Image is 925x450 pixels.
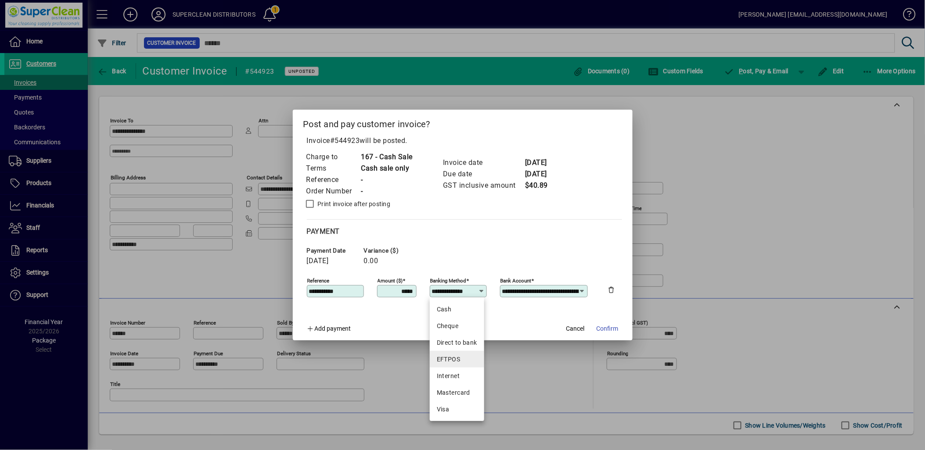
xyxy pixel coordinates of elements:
[364,247,417,254] span: Variance ($)
[437,305,477,314] div: Cash
[593,321,622,337] button: Confirm
[361,186,413,197] td: -
[306,174,361,186] td: Reference
[437,371,477,381] div: Internet
[430,277,467,283] mat-label: Banking method
[361,174,413,186] td: -
[443,168,525,180] td: Due date
[306,151,361,163] td: Charge to
[430,301,484,318] mat-option: Cash
[378,277,403,283] mat-label: Amount ($)
[307,247,360,254] span: Payment date
[525,168,560,180] td: [DATE]
[330,136,360,145] span: #544923
[437,321,477,331] div: Cheque
[314,325,351,332] span: Add payment
[307,257,329,265] span: [DATE]
[525,180,560,191] td: $40.89
[430,318,484,334] mat-option: Cheque
[437,338,477,347] div: Direct to bank
[597,324,619,333] span: Confirm
[443,157,525,168] td: Invoice date
[303,321,355,337] button: Add payment
[430,334,484,351] mat-option: Direct to bank
[430,368,484,384] mat-option: Internet
[566,324,585,333] span: Cancel
[306,186,361,197] td: Order Number
[316,200,391,208] label: Print invoice after posting
[561,321,590,337] button: Cancel
[437,388,477,397] div: Mastercard
[430,401,484,418] mat-option: Visa
[437,405,477,414] div: Visa
[443,180,525,191] td: GST inclusive amount
[306,163,361,174] td: Terms
[361,151,413,163] td: 167 - Cash Sale
[307,227,340,236] span: Payment
[307,277,330,283] mat-label: Reference
[430,384,484,401] mat-option: Mastercard
[293,110,633,135] h2: Post and pay customer invoice?
[525,157,560,168] td: [DATE]
[364,257,378,265] span: 0.00
[361,163,413,174] td: Cash sale only
[437,355,477,364] div: EFTPOS
[500,277,532,283] mat-label: Bank Account
[303,136,622,146] p: Invoice will be posted .
[430,351,484,368] mat-option: EFTPOS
